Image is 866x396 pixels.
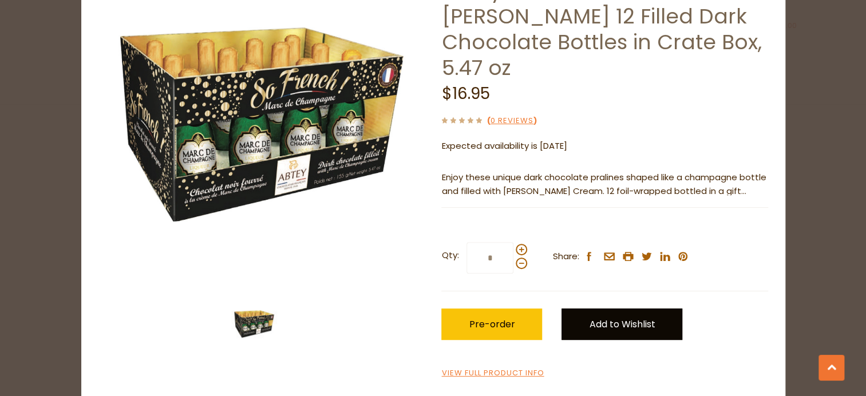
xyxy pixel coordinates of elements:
button: Pre-order [441,308,542,340]
img: Abtey "So French" Marc de Champagne [231,301,277,347]
span: Share: [552,250,579,264]
strong: Qty: [441,248,458,263]
a: 0 Reviews [491,115,533,127]
a: View Full Product Info [441,367,544,379]
input: Qty: [466,242,513,274]
span: $16.95 [441,82,489,105]
p: Enjoy these unique dark chocolate pralines shaped like a champagne bottle and filled with [PERSON... [441,171,768,199]
span: Pre-order [469,318,515,331]
span: ( ) [487,115,537,126]
p: Expected availability is [DATE] [441,139,768,153]
a: Add to Wishlist [561,308,682,340]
